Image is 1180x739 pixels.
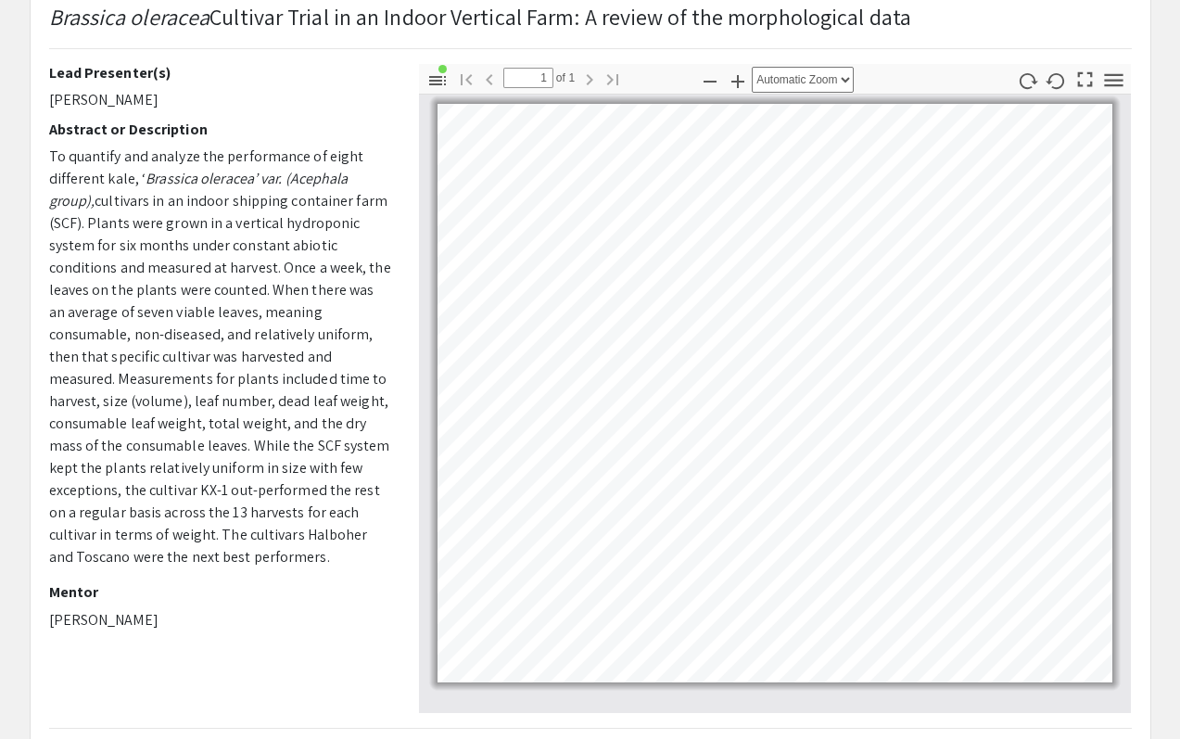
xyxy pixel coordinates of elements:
[49,89,391,111] p: [PERSON_NAME]
[722,67,754,94] button: Zoom In
[49,121,391,138] h2: Abstract or Description
[49,609,391,631] p: [PERSON_NAME]
[553,68,576,88] span: of 1
[49,169,349,210] em: Brassica oleracea’ var. (Acephala group),
[1011,67,1043,94] button: Rotate Clockwise
[597,65,628,92] button: Go to Last Page
[474,65,505,92] button: Previous Page
[694,67,726,94] button: Zoom Out
[49,64,391,82] h2: Lead Presenter(s)
[752,67,854,93] select: Zoom
[574,65,605,92] button: Next Page
[422,67,453,94] button: Toggle Sidebar (document contains outline/attachments/layers)
[49,2,210,32] em: Brassica oleracea
[1069,64,1100,91] button: Switch to Presentation Mode
[49,583,391,601] h2: Mentor
[14,656,79,725] iframe: Chat
[49,146,391,568] p: To quantify and analyze the performance of eight different kale, ‘ cultivars in an indoor shippin...
[503,68,553,88] input: Page
[450,65,482,92] button: Go to First Page
[429,96,1121,691] div: Page 1
[1040,67,1072,94] button: Rotate Counterclockwise
[1098,67,1129,94] button: Tools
